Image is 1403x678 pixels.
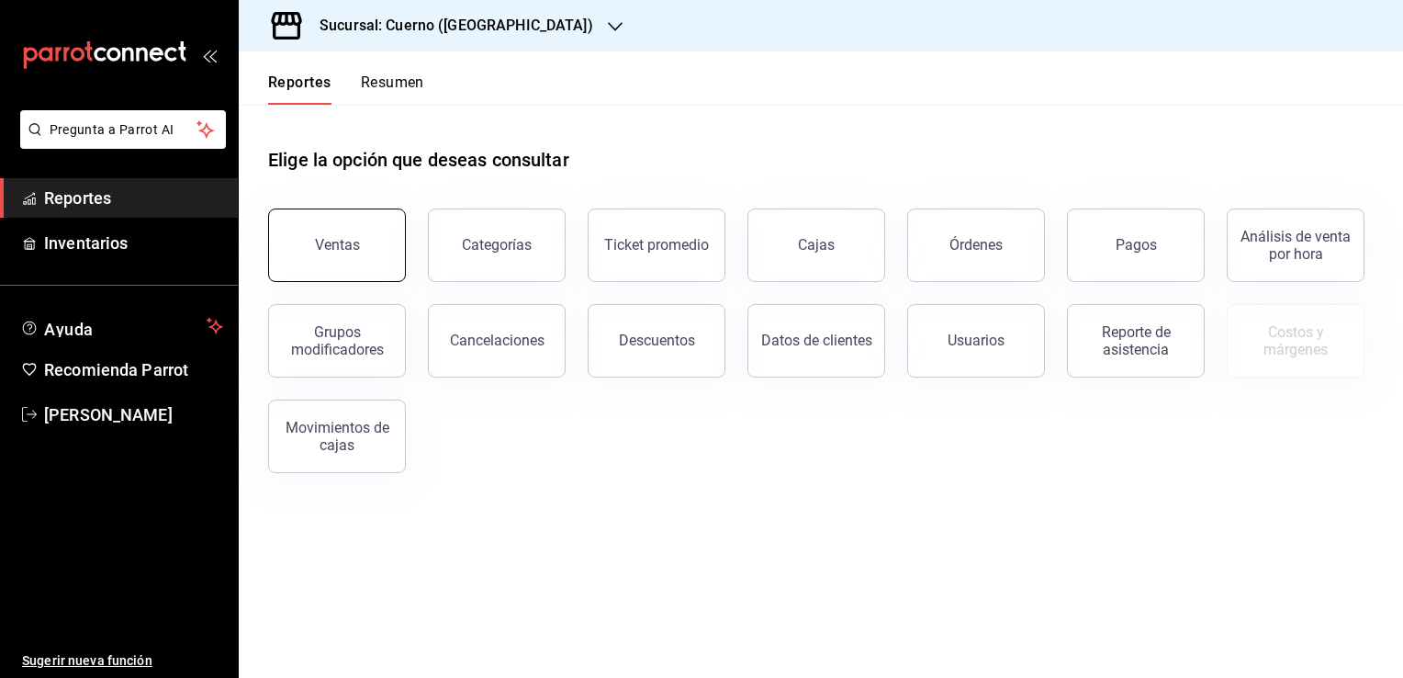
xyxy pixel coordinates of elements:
div: Cajas [798,234,836,256]
a: Cajas [747,209,885,282]
div: Categorías [462,236,532,254]
button: Órdenes [907,209,1045,282]
div: Ventas [315,236,360,254]
button: Pagos [1067,209,1205,282]
a: Pregunta a Parrot AI [13,133,226,153]
div: Datos de clientes [761,332,872,349]
div: Movimientos de cajas [280,419,394,454]
button: Categorías [428,209,566,282]
button: Movimientos de cajas [268,400,406,473]
button: Pregunta a Parrot AI [20,110,226,149]
div: Ticket promedio [604,236,709,254]
button: Reportes [268,73,331,105]
div: Costos y márgenes [1239,323,1352,358]
button: Datos de clientes [747,304,885,378]
button: Reporte de asistencia [1067,304,1205,378]
span: Ayuda [44,315,199,337]
button: Resumen [361,73,424,105]
div: Descuentos [619,332,695,349]
button: open_drawer_menu [202,48,217,62]
div: Grupos modificadores [280,323,394,358]
button: Contrata inventarios para ver este reporte [1227,304,1364,378]
button: Cancelaciones [428,304,566,378]
button: Ticket promedio [588,209,725,282]
div: Pagos [1116,236,1157,254]
h1: Elige la opción que deseas consultar [268,146,569,174]
div: Usuarios [948,332,1005,349]
button: Descuentos [588,304,725,378]
div: Órdenes [949,236,1003,254]
h3: Sucursal: Cuerno ([GEOGRAPHIC_DATA]) [305,15,593,37]
span: [PERSON_NAME] [44,402,223,427]
button: Ventas [268,209,406,282]
span: Recomienda Parrot [44,357,223,382]
span: Inventarios [44,231,223,255]
span: Reportes [44,186,223,210]
span: Sugerir nueva función [22,651,223,671]
div: Análisis de venta por hora [1239,228,1352,263]
div: navigation tabs [268,73,424,105]
button: Análisis de venta por hora [1227,209,1364,282]
div: Reporte de asistencia [1079,323,1193,358]
button: Grupos modificadores [268,304,406,378]
span: Pregunta a Parrot AI [50,120,197,140]
button: Usuarios [907,304,1045,378]
div: Cancelaciones [450,332,544,349]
